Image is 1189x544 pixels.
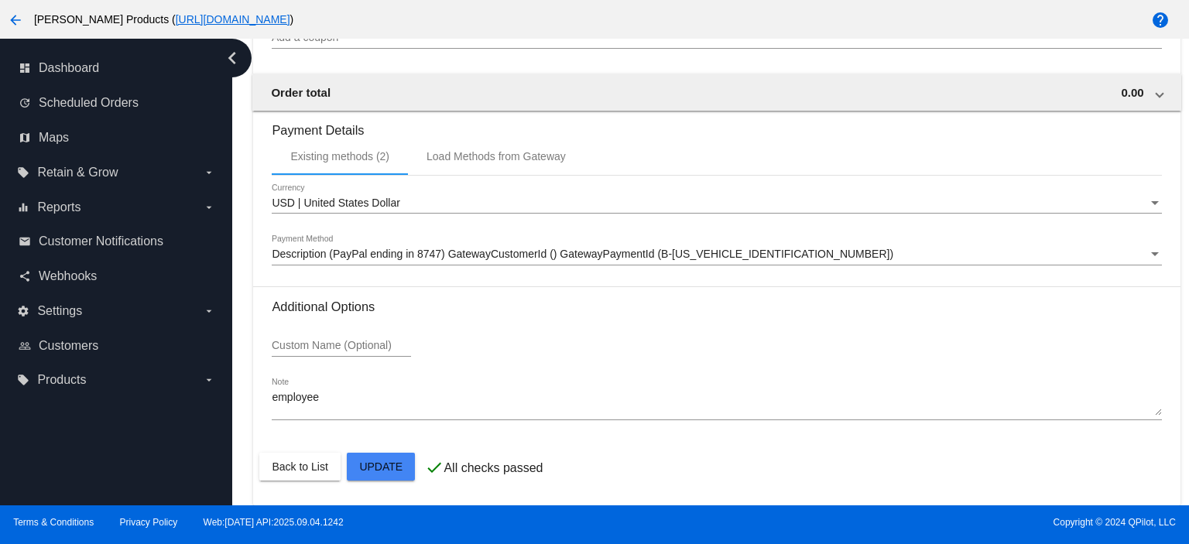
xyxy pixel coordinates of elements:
[204,517,344,528] a: Web:[DATE] API:2025.09.04.1242
[6,11,25,29] mat-icon: arrow_back
[359,460,403,473] span: Update
[272,197,1161,210] mat-select: Currency
[272,197,399,209] span: USD | United States Dollar
[272,460,327,473] span: Back to List
[37,166,118,180] span: Retain & Grow
[19,334,215,358] a: people_outline Customers
[19,235,31,248] i: email
[37,200,81,214] span: Reports
[203,166,215,179] i: arrow_drop_down
[427,150,566,163] div: Load Methods from Gateway
[39,96,139,110] span: Scheduled Orders
[39,269,97,283] span: Webhooks
[37,304,82,318] span: Settings
[19,125,215,150] a: map Maps
[19,97,31,109] i: update
[39,339,98,353] span: Customers
[1121,86,1143,99] span: 0.00
[39,131,69,145] span: Maps
[1151,11,1170,29] mat-icon: help
[34,13,293,26] span: [PERSON_NAME] Products ( )
[203,201,215,214] i: arrow_drop_down
[19,229,215,254] a: email Customer Notifications
[290,150,389,163] div: Existing methods (2)
[259,453,340,481] button: Back to List
[17,305,29,317] i: settings
[272,299,1161,314] h3: Additional Options
[19,62,31,74] i: dashboard
[39,234,163,248] span: Customer Notifications
[271,86,331,99] span: Order total
[13,517,94,528] a: Terms & Conditions
[19,270,31,282] i: share
[17,201,29,214] i: equalizer
[252,74,1180,111] mat-expansion-panel-header: Order total 0.00
[19,340,31,352] i: people_outline
[19,264,215,289] a: share Webhooks
[39,61,99,75] span: Dashboard
[19,132,31,144] i: map
[176,13,290,26] a: [URL][DOMAIN_NAME]
[272,248,1161,261] mat-select: Payment Method
[203,305,215,317] i: arrow_drop_down
[272,340,411,352] input: Custom Name (Optional)
[120,517,178,528] a: Privacy Policy
[272,111,1161,138] h3: Payment Details
[19,91,215,115] a: update Scheduled Orders
[347,453,415,481] button: Update
[37,373,86,387] span: Products
[608,517,1176,528] span: Copyright © 2024 QPilot, LLC
[203,374,215,386] i: arrow_drop_down
[17,374,29,386] i: local_offer
[444,461,543,475] p: All checks passed
[17,166,29,179] i: local_offer
[272,248,893,260] span: Description (PayPal ending in 8747) GatewayCustomerId () GatewayPaymentId (B-[US_VEHICLE_IDENTIFI...
[19,56,215,80] a: dashboard Dashboard
[425,458,444,477] mat-icon: check
[220,46,245,70] i: chevron_left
